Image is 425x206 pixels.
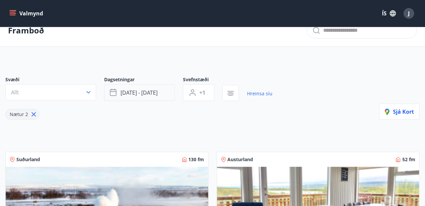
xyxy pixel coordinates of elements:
span: +1 [199,89,205,96]
span: Allt [11,89,19,96]
span: 130 fm [189,156,204,163]
span: Svefnstæði [183,76,222,84]
span: 52 fm [402,156,415,163]
span: Sjá kort [385,108,414,115]
button: [DATE] - [DATE] [104,84,175,101]
span: Svæði [5,76,104,84]
span: Nætur 2 [10,111,28,117]
button: +1 [183,84,214,101]
button: J [401,5,417,21]
span: Dagsetningar [104,76,183,84]
span: [DATE] - [DATE] [121,89,158,96]
p: Framboð [8,25,44,36]
span: J [408,10,410,17]
span: Suðurland [16,156,40,163]
div: Nætur 2 [5,109,39,120]
button: Allt [5,84,96,100]
button: ÍS [378,7,400,19]
span: Austurland [228,156,253,163]
button: menu [8,7,46,19]
button: Sjá kort [379,104,420,120]
a: Hreinsa síu [247,86,272,101]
